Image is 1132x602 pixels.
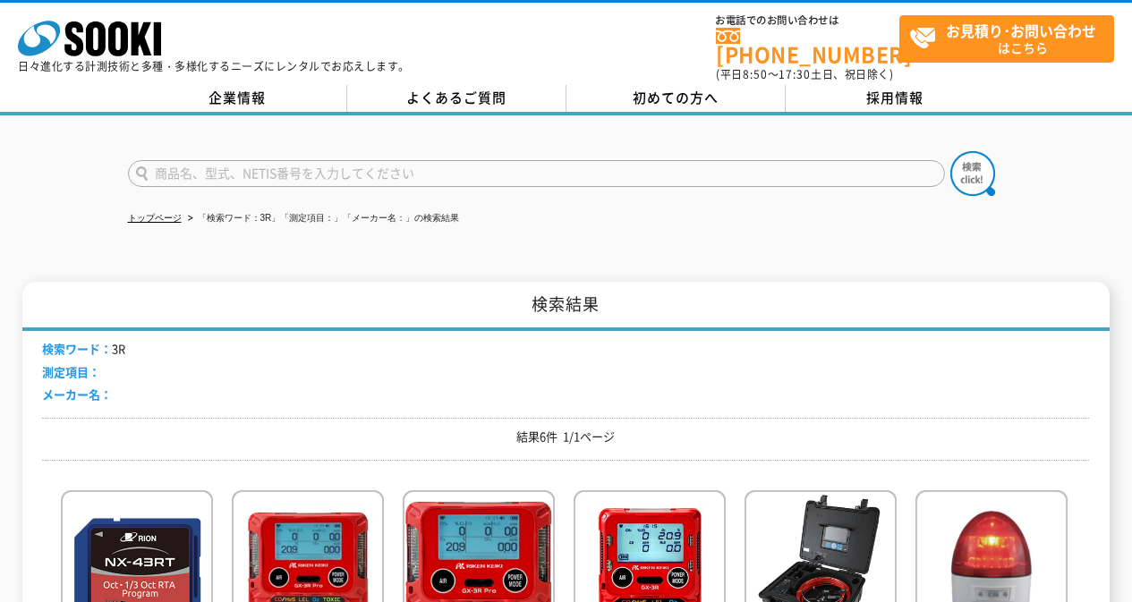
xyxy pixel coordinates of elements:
[946,20,1096,41] strong: お見積り･お問い合わせ
[633,88,719,107] span: 初めての方へ
[743,66,768,82] span: 8:50
[716,66,893,82] span: (平日 ～ 土日、祝日除く)
[128,160,945,187] input: 商品名、型式、NETIS番号を入力してください
[779,66,811,82] span: 17:30
[716,28,899,64] a: [PHONE_NUMBER]
[899,15,1114,63] a: お見積り･お問い合わせはこちら
[909,16,1113,61] span: はこちら
[347,85,566,112] a: よくあるご質問
[42,363,100,380] span: 測定項目：
[716,15,899,26] span: お電話でのお問い合わせは
[22,282,1109,331] h1: 検索結果
[42,386,112,403] span: メーカー名：
[42,340,112,357] span: 検索ワード：
[42,340,125,359] li: 3R
[566,85,786,112] a: 初めての方へ
[18,61,410,72] p: 日々進化する計測技術と多種・多様化するニーズにレンタルでお応えします。
[128,213,182,223] a: トップページ
[184,209,460,228] li: 「検索ワード：3R」「測定項目：」「メーカー名：」の検索結果
[950,151,995,196] img: btn_search.png
[786,85,1005,112] a: 採用情報
[128,85,347,112] a: 企業情報
[42,428,1089,446] p: 結果6件 1/1ページ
